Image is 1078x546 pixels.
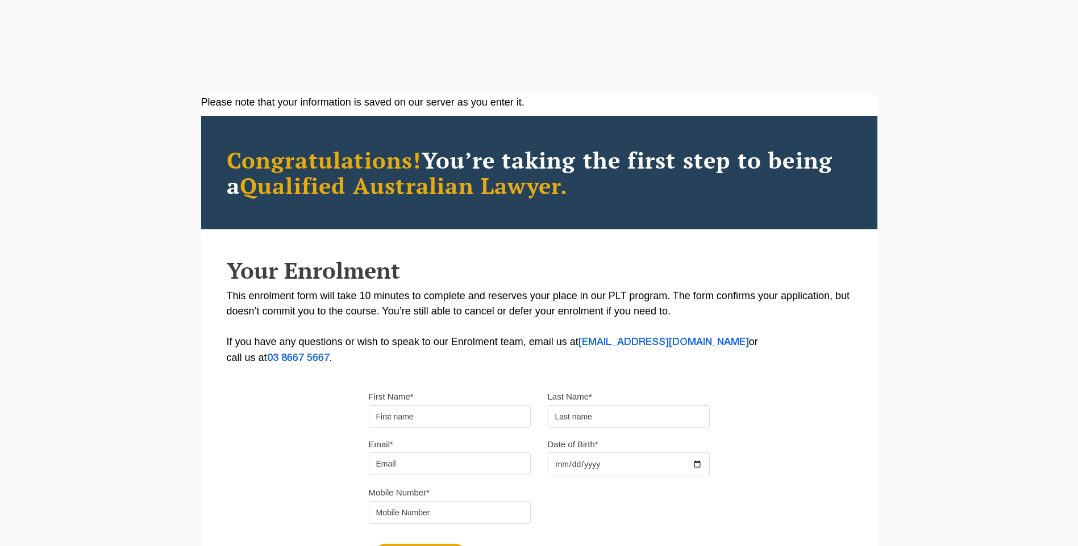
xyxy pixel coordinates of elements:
[227,288,852,366] p: This enrolment form will take 10 minutes to complete and reserves your place in our PLT program. ...
[369,405,531,428] input: First name
[227,147,852,198] h2: You’re taking the first step to being a
[369,501,531,524] input: Mobile Number
[369,439,393,450] label: Email*
[201,95,877,110] div: Please note that your information is saved on our server as you enter it.
[369,391,414,402] label: First Name*
[369,487,430,498] label: Mobile Number*
[578,338,749,347] a: [EMAIL_ADDRESS][DOMAIN_NAME]
[548,391,592,402] label: Last Name*
[227,145,422,175] span: Congratulations!
[240,170,568,200] span: Qualified Australian Lawyer.
[267,354,330,363] a: 03 8667 5667
[369,452,531,475] input: Email
[548,439,598,450] label: Date of Birth*
[227,258,852,283] h2: Your Enrolment
[548,405,710,428] input: Last name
